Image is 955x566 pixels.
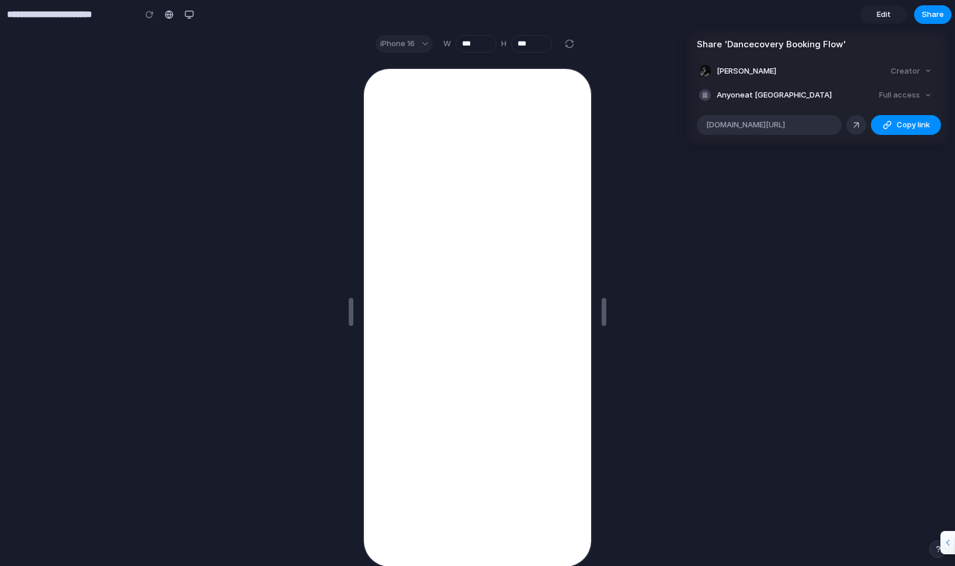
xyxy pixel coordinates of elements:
[697,115,842,135] div: [DOMAIN_NAME][URL]
[697,38,939,51] h4: Share ' Dancecovery Booking Flow '
[871,115,941,135] button: Copy link
[717,89,832,101] span: Anyone at [GEOGRAPHIC_DATA]
[897,119,930,131] span: Copy link
[706,119,785,131] span: [DOMAIN_NAME][URL]
[717,65,776,77] span: [PERSON_NAME]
